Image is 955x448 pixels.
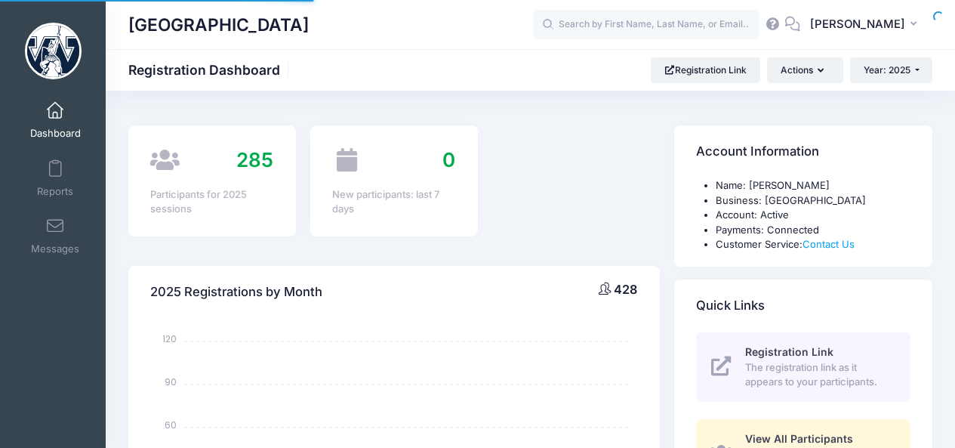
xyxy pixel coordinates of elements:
div: New participants: last 7 days [332,187,455,217]
span: Messages [31,243,79,256]
h4: Account Information [696,131,819,174]
div: Participants for 2025 sessions [150,187,273,217]
li: Account: Active [716,208,910,223]
span: 285 [236,148,273,171]
input: Search by First Name, Last Name, or Email... [533,10,759,40]
h1: Registration Dashboard [128,62,293,78]
span: 428 [614,282,637,297]
span: [PERSON_NAME] [810,16,905,32]
span: View All Participants [745,432,853,445]
button: Actions [767,57,843,83]
li: Payments: Connected [716,223,910,238]
li: Name: [PERSON_NAME] [716,178,910,193]
button: Year: 2025 [850,57,932,83]
span: Year: 2025 [864,64,910,76]
h1: [GEOGRAPHIC_DATA] [128,8,309,42]
tspan: 60 [165,418,177,431]
h4: 2025 Registrations by Month [150,270,322,314]
a: Registration Link [651,57,760,83]
img: Westminster College [25,23,82,79]
span: The registration link as it appears to your participants. [745,360,893,390]
a: Dashboard [20,94,91,147]
li: Business: [GEOGRAPHIC_DATA] [716,193,910,209]
span: Registration Link [745,345,833,358]
span: Dashboard [30,128,81,141]
tspan: 90 [165,375,177,388]
button: [PERSON_NAME] [800,8,932,42]
a: Messages [20,209,91,262]
tspan: 120 [163,332,177,345]
a: Registration Link The registration link as it appears to your participants. [696,332,910,402]
h4: Quick Links [696,284,765,327]
span: 0 [442,148,455,171]
span: Reports [37,185,73,198]
a: Reports [20,152,91,205]
a: Contact Us [803,238,855,250]
li: Customer Service: [716,237,910,252]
